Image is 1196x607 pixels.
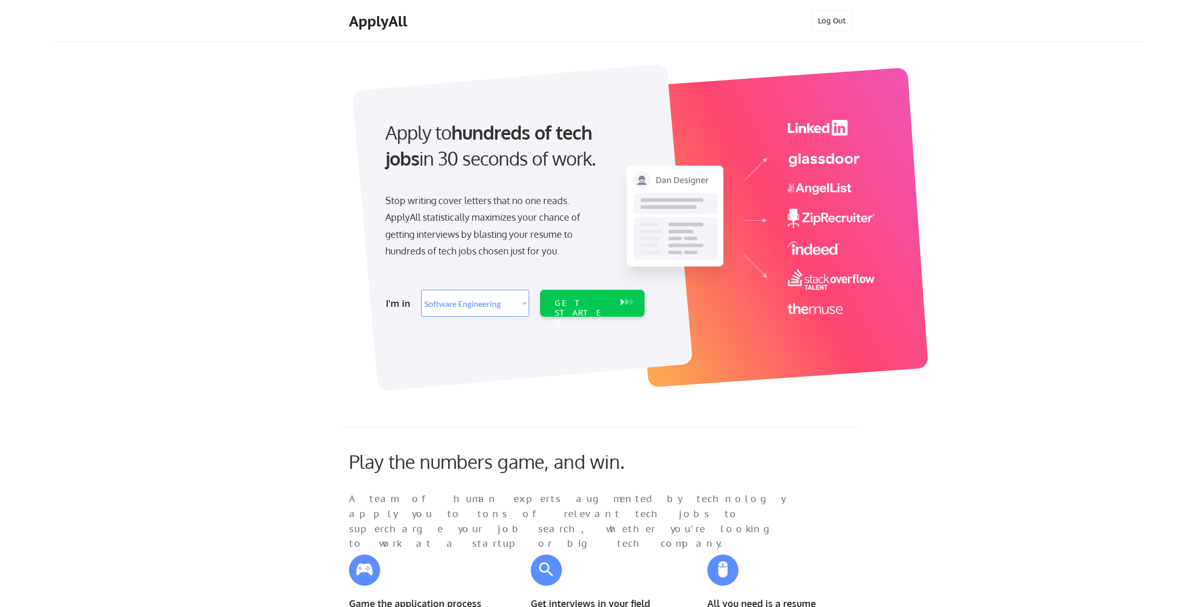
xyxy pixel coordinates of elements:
[349,450,671,473] div: Play the numbers game, and win.
[386,295,415,312] div: I'm in
[555,298,610,328] div: GET STARTED
[385,120,597,170] strong: hundreds of tech jobs
[349,492,806,551] div: A team of human experts augmented by technology apply you to tons of relevant tech jobs to superc...
[385,119,640,172] div: Apply to in 30 seconds of work.
[349,12,410,30] div: ApplyAll
[385,192,599,260] div: Stop writing cover letters that no one reads. ApplyAll statistically maximizes your chance of get...
[811,10,853,31] button: Log Out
